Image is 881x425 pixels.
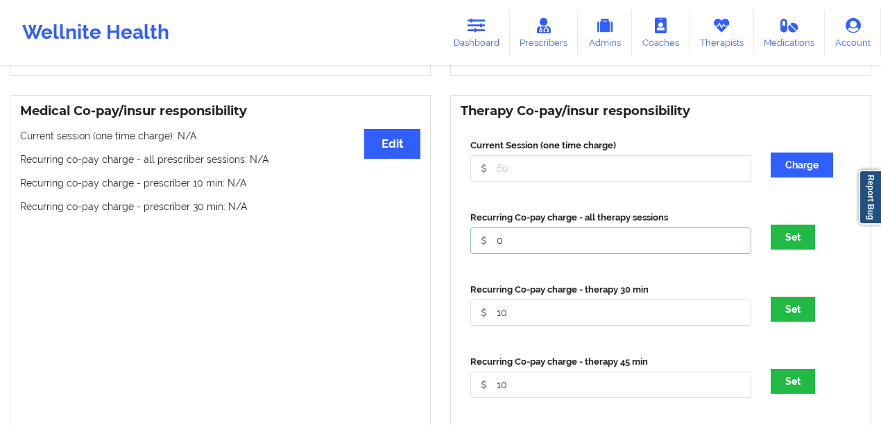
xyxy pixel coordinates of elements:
a: Prescribers [510,10,579,55]
button: Set [771,225,815,250]
a: Admins [578,10,632,55]
p: Recurring co-pay charge - prescriber 30 min : N/A [20,200,420,214]
button: Edit [364,129,420,159]
p: Current session (one time charge): N/A [20,129,420,143]
input: 60 [470,155,751,182]
p: Recurring co-pay charge - prescriber 10 min : N/A [20,176,420,190]
button: Charge [771,153,833,177]
h3: Medical Co-pay/insur responsibility [20,103,420,119]
a: Medications [754,10,826,55]
a: Therapists [690,10,754,55]
input: 60 [470,300,751,326]
p: Recurring co-pay charge - all prescriber sessions : N/A [20,153,420,166]
label: Recurring Co-pay charge - all therapy sessions [470,211,751,225]
a: Dashboard [443,10,510,55]
a: Report Bug [859,170,881,225]
a: Coaches [632,10,690,55]
input: 60 [470,372,751,398]
a: Account [825,10,881,55]
label: Recurring Co-pay charge - therapy 30 min [470,283,751,297]
input: 60 [470,227,751,254]
button: Set [771,297,815,322]
button: Set [771,369,815,394]
h3: Therapy Co-pay/insur responsibility [461,103,861,119]
label: Recurring Co-pay charge - therapy 45 min [470,355,751,369]
label: Current Session (one time charge) [470,139,751,153]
